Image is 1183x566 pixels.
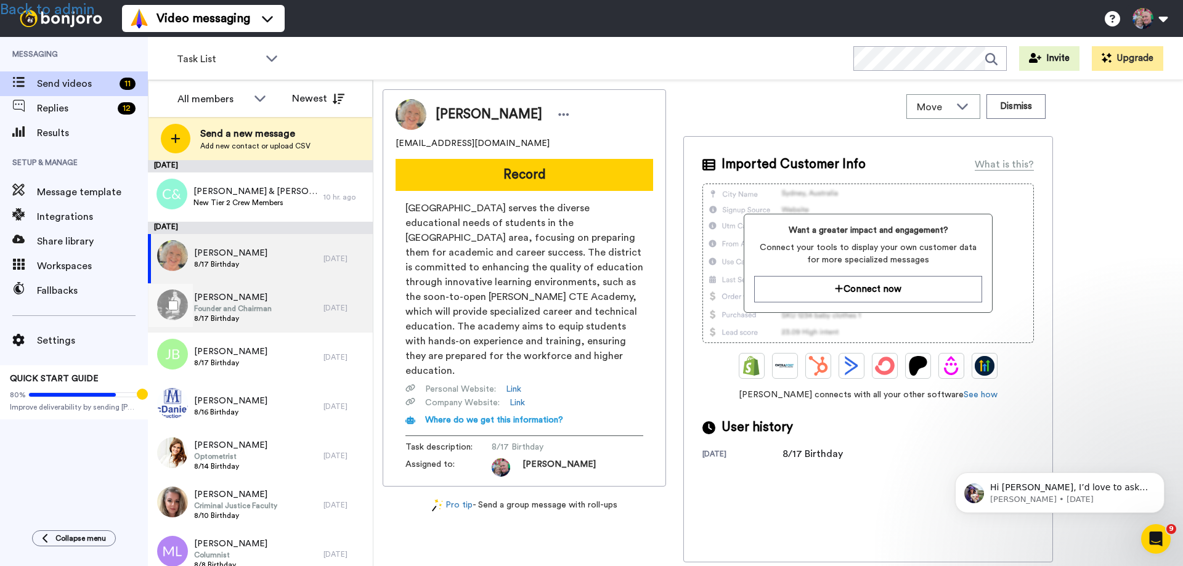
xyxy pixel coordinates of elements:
div: 12 [118,102,136,115]
button: Newest [283,86,354,111]
img: Patreon [908,356,928,376]
span: 8/10 Birthday [194,511,277,520]
img: Shopify [742,356,762,376]
img: 16edb78e-f852-4aa4-806f-dc8ff179d4ce.jpg [157,437,188,468]
div: [DATE] [323,451,367,461]
span: Connect your tools to display your own customer data for more specialized messages [754,241,982,266]
img: Ontraport [775,356,795,376]
span: [PERSON_NAME] [194,439,267,451]
span: Settings [37,333,148,348]
a: Pro tip [432,499,473,512]
span: [PERSON_NAME] [194,488,277,501]
img: ddefb030-efac-4ec6-9df3-7196894c4d65.jpg [157,240,188,271]
div: All members [177,92,248,107]
img: eee34cf0-c61b-4cf2-a063-9e0ec7d45be1.jpg [157,487,188,517]
span: 8/14 Birthday [194,461,267,471]
span: Task List [177,52,259,67]
iframe: Intercom notifications message [937,447,1183,533]
button: Connect now [754,276,982,302]
span: Assigned to: [405,458,492,477]
span: Replies [37,101,113,116]
span: Improve deliverability by sending [PERSON_NAME]’s from your own email [10,402,138,412]
div: 10 hr. ago [323,192,367,202]
button: Collapse menu [32,530,116,546]
img: Hubspot [808,356,828,376]
img: GoHighLevel [975,356,994,376]
img: magic-wand.svg [432,499,443,512]
span: Want a greater impact and engagement? [754,224,982,237]
span: Imported Customer Info [722,155,866,174]
span: QUICK START GUIDE [10,374,99,383]
span: 80% [10,390,26,400]
span: 8/17 Birthday [194,259,267,269]
img: c&.png [157,179,187,209]
span: User history [722,418,793,437]
a: See how [964,390,998,399]
span: [PERSON_NAME] [194,247,267,259]
span: [PERSON_NAME] connects with all your other software [702,389,1034,401]
span: Send videos [37,76,115,91]
span: Columnist [194,550,267,560]
span: Optometrist [194,451,267,461]
button: Dismiss [986,94,1046,119]
div: Tooltip anchor [137,389,148,400]
span: Task description : [405,441,492,453]
div: [DATE] [148,222,373,234]
span: [EMAIL_ADDRESS][DOMAIN_NAME] [396,137,550,150]
div: 8/17 Birthday [783,447,844,461]
img: 26b78687-d9a9-4a61-8dfb-44a5b01f28b0.jpg [157,388,188,419]
button: Upgrade [1092,46,1163,71]
img: 93e35681-9668-42ee-85b6-ed7627e714ab-1749483529.jpg [492,458,510,477]
span: [PERSON_NAME] [194,291,272,304]
div: [DATE] [702,449,783,461]
span: Results [37,126,148,140]
img: Image of Debbie Smith [396,99,426,130]
span: [PERSON_NAME] & [PERSON_NAME] [193,185,317,198]
img: Drip [941,356,961,376]
a: Link [506,383,521,395]
span: Message template [37,185,148,200]
button: Invite [1019,46,1079,71]
a: Link [510,397,525,409]
span: Move [917,100,950,115]
span: [PERSON_NAME] [194,538,267,550]
div: [DATE] [323,254,367,264]
span: Add new contact or upload CSV [200,141,311,151]
img: vm-color.svg [129,9,149,28]
span: 9 [1166,524,1176,534]
span: 8/17 Birthday [194,313,272,323]
span: 8/17 Birthday [492,441,609,453]
div: [DATE] [323,402,367,411]
div: [DATE] [148,160,373,172]
span: 8/17 Birthday [194,358,267,368]
span: [PERSON_NAME] [522,458,596,477]
iframe: Intercom live chat [1141,524,1171,554]
span: Where do we get this information? [425,416,563,424]
span: Workspaces [37,259,148,273]
span: Send a new message [200,126,311,141]
div: [DATE] [323,303,367,313]
img: jb.png [157,339,188,370]
span: [PERSON_NAME] [194,346,267,358]
div: [DATE] [323,352,367,362]
span: Criminal Justice Faculty [194,501,277,511]
div: What is this? [975,157,1034,172]
div: 11 [120,78,136,90]
img: ConvertKit [875,356,895,376]
span: Collapse menu [55,533,106,543]
span: Video messaging [157,10,250,27]
button: Record [396,159,653,191]
span: [PERSON_NAME] [436,105,542,124]
span: Founder and Chairman [194,304,272,313]
span: New Tier 2 Crew Members [193,198,317,208]
span: Integrations [37,209,148,224]
span: Fallbacks [37,283,148,298]
span: [PERSON_NAME] [194,395,267,407]
span: Share library [37,234,148,249]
